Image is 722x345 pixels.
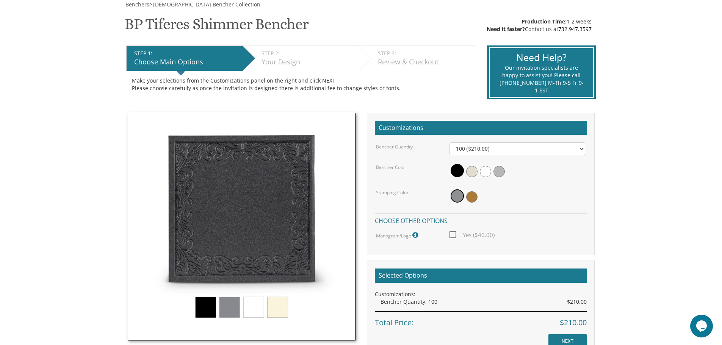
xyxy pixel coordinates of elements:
h4: Choose other options [375,213,587,226]
label: Bencher Quantity [376,144,413,150]
h2: Selected Options [375,269,587,283]
span: > [149,1,260,8]
div: Choose Main Options [134,57,239,67]
div: STEP 1: [134,50,239,57]
span: Production Time: [522,18,567,25]
div: 1-2 weeks Contact us at [487,18,592,33]
iframe: chat widget [690,315,714,337]
span: Yes ($40.00) [449,230,495,240]
div: Bencher Quantity: 100 [381,298,587,306]
h2: Customizations [375,121,587,135]
label: Stamping Color [376,189,409,196]
div: STEP 2: [262,50,355,57]
a: Benchers [125,1,149,8]
div: Make your selections from the Customizations panel on the right and click NEXT Please choose care... [132,77,470,92]
label: Bencher Color [376,164,406,170]
div: Our invitation specialists are happy to assist you! Please call [PHONE_NUMBER] M-Th 9-5 Fr 9-1 EST [499,64,584,94]
div: Need Help? [499,51,584,64]
div: Customizations: [375,290,587,298]
img: tiferes_shimmer.jpg [128,113,356,340]
a: 732.947.3597 [558,25,592,33]
h1: BP Tiferes Shimmer Bencher [125,16,309,38]
span: $210.00 [560,317,587,328]
div: Your Design [262,57,355,67]
span: $210.00 [567,298,587,306]
span: Need it faster? [487,25,525,33]
a: [DEMOGRAPHIC_DATA] Bencher Collection [152,1,260,8]
div: STEP 3: [378,50,471,57]
label: Monogram/Logo [376,230,420,240]
div: Review & Checkout [378,57,471,67]
div: Total Price: [375,311,587,328]
span: [DEMOGRAPHIC_DATA] Bencher Collection [153,1,260,8]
